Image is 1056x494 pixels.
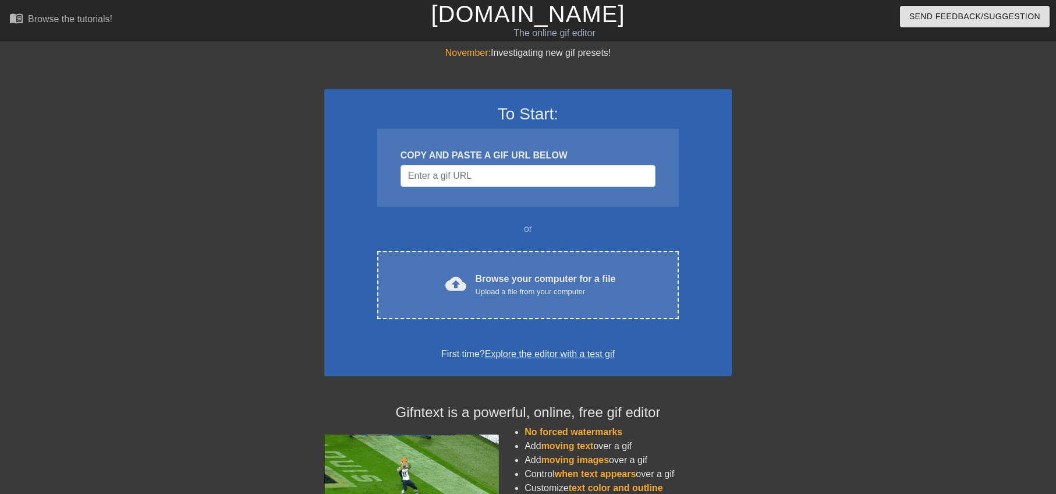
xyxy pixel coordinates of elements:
[525,467,732,481] li: Control over a gif
[9,11,23,25] span: menu_book
[541,455,609,465] span: moving images
[555,469,636,479] span: when text appears
[324,46,732,60] div: Investigating new gif presets!
[339,104,717,124] h3: To Start:
[541,441,594,451] span: moving text
[525,439,732,453] li: Add over a gif
[569,483,663,493] span: text color and outline
[401,165,655,187] input: Username
[900,6,1050,27] button: Send Feedback/Suggestion
[339,347,717,361] div: First time?
[485,349,615,359] a: Explore the editor with a test gif
[525,427,622,437] span: No forced watermarks
[355,222,701,236] div: or
[476,286,616,298] div: Upload a file from your computer
[401,149,655,163] div: COPY AND PASTE A GIF URL BELOW
[445,48,491,58] span: November:
[324,404,732,421] h4: Gifntext is a powerful, online, free gif editor
[445,273,466,294] span: cloud_upload
[28,14,112,24] div: Browse the tutorials!
[476,272,616,298] div: Browse your computer for a file
[431,1,625,27] a: [DOMAIN_NAME]
[358,26,752,40] div: The online gif editor
[525,453,732,467] li: Add over a gif
[909,9,1040,24] span: Send Feedback/Suggestion
[9,11,112,29] a: Browse the tutorials!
